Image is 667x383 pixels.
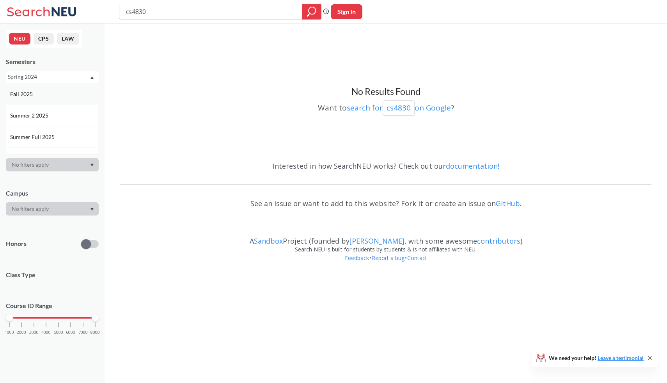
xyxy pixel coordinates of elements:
[302,4,321,20] div: magnifying glass
[371,254,405,262] a: Report a bug
[6,202,99,216] div: Dropdown arrow
[90,164,94,167] svg: Dropdown arrow
[344,254,369,262] a: Feedback
[90,76,94,79] svg: Dropdown arrow
[90,330,100,335] span: 8000
[120,192,651,215] div: See an issue or want to add to this website? Fork it or create an issue on .
[6,271,99,279] span: Class Type
[477,236,520,246] a: contributors
[10,111,50,120] span: Summer 2 2025
[17,330,26,335] span: 2000
[120,98,651,116] div: Want to ?
[331,4,362,19] button: Sign In
[6,71,99,83] div: Spring 2024Dropdown arrowFall 2025Summer 2 2025Summer Full 2025Summer 1 2025Spring 2025Fall 2024S...
[120,254,651,274] div: • •
[41,330,51,335] span: 4000
[598,354,644,361] a: Leave a testimonial
[349,236,404,246] a: [PERSON_NAME]
[6,301,99,310] p: Course ID Range
[407,254,428,262] a: Contact
[120,230,651,245] div: A Project (founded by , with some awesome )
[34,33,54,45] button: CPS
[125,5,296,18] input: Class, professor, course number, "phrase"
[307,6,316,17] svg: magnifying glass
[90,208,94,211] svg: Dropdown arrow
[29,330,39,335] span: 3000
[120,86,651,98] h3: No Results Found
[6,189,99,198] div: Campus
[254,236,283,246] a: Sandbox
[66,330,75,335] span: 6000
[5,330,14,335] span: 1000
[347,103,451,113] a: search forcs4830on Google
[57,33,79,45] button: LAW
[10,90,34,98] span: Fall 2025
[8,73,89,81] div: Spring 2024
[78,330,88,335] span: 7000
[6,57,99,66] div: Semesters
[549,355,644,361] span: We need your help!
[446,161,499,171] a: documentation!
[120,245,651,254] div: Search NEU is built for students by students & is not affiliated with NEU.
[9,33,30,45] button: NEU
[120,155,651,177] div: Interested in how SearchNEU works? Check out our
[10,133,56,141] span: Summer Full 2025
[6,239,27,248] p: Honors
[54,330,63,335] span: 5000
[387,103,411,113] p: cs4830
[496,199,520,208] a: GitHub
[6,158,99,171] div: Dropdown arrow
